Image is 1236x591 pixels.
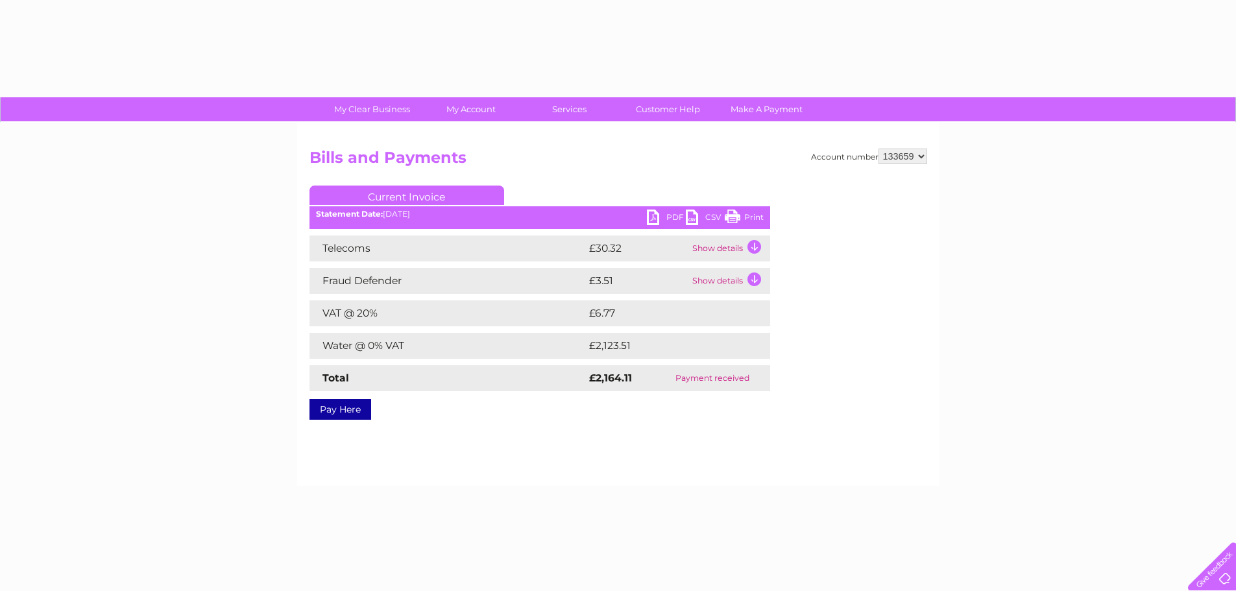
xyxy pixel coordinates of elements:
td: £2,123.51 [586,333,748,359]
td: VAT @ 20% [309,300,586,326]
td: £6.77 [586,300,740,326]
td: £30.32 [586,235,689,261]
b: Statement Date: [316,209,383,219]
td: Fraud Defender [309,268,586,294]
a: Make A Payment [713,97,820,121]
strong: Total [322,372,349,384]
td: Telecoms [309,235,586,261]
a: Pay Here [309,399,371,420]
div: [DATE] [309,210,770,219]
a: Services [516,97,623,121]
td: Show details [689,235,770,261]
strong: £2,164.11 [589,372,632,384]
td: Show details [689,268,770,294]
td: Payment received [655,365,769,391]
a: PDF [647,210,686,228]
div: Account number [811,149,927,164]
a: My Account [417,97,524,121]
a: My Clear Business [319,97,426,121]
td: £3.51 [586,268,689,294]
a: Customer Help [614,97,721,121]
h2: Bills and Payments [309,149,927,173]
a: CSV [686,210,725,228]
a: Print [725,210,764,228]
a: Current Invoice [309,186,504,205]
td: Water @ 0% VAT [309,333,586,359]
